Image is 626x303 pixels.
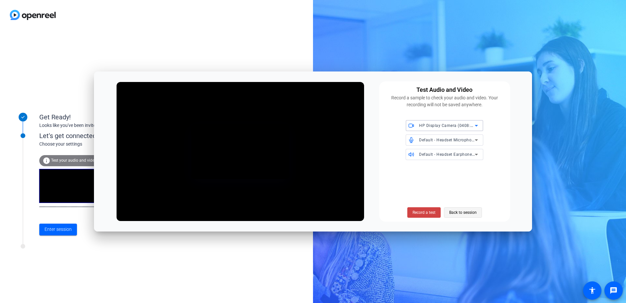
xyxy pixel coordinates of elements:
[413,210,435,215] span: Record a test
[45,226,72,233] span: Enter session
[43,157,50,165] mat-icon: info
[588,287,596,294] mat-icon: accessibility
[51,158,97,163] span: Test your audio and video
[39,112,170,122] div: Get Ready!
[419,151,504,157] span: Default - Headset Earphone (EPOS BTD 800)
[39,141,184,148] div: Choose your settings
[407,207,441,218] button: Record a test
[383,94,506,108] div: Record a sample to check your audio and video. Your recording will not be saved anywhere.
[416,85,472,94] div: Test Audio and Video
[39,122,170,129] div: Looks like you've been invited to join
[444,207,482,218] button: Back to session
[39,131,184,141] div: Let's get connected.
[610,287,617,294] mat-icon: message
[419,123,482,128] span: HP Display Camera (0408:5458)
[449,206,477,219] span: Back to session
[419,137,508,142] span: Default - Headset Microphone (EPOS BTD 800)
